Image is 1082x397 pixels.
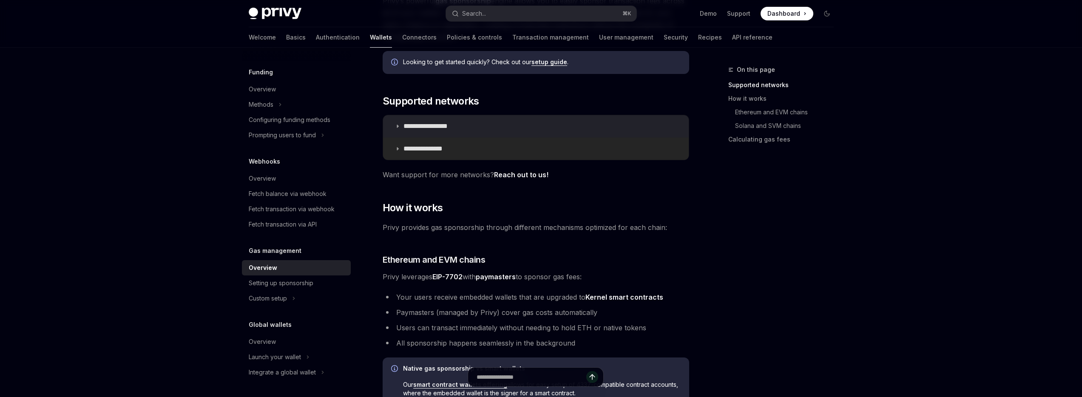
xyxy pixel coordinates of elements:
[494,170,548,179] a: Reach out to us!
[664,27,688,48] a: Security
[242,112,351,128] a: Configuring funding methods
[242,275,351,291] a: Setting up sponsorship
[249,278,313,288] div: Setting up sponsorship
[761,7,813,20] a: Dashboard
[249,8,301,20] img: dark logo
[383,221,689,233] span: Privy provides gas sponsorship through different mechanisms optimized for each chain:
[383,254,486,266] span: Ethereum and EVM chains
[242,186,351,201] a: Fetch balance via webhook
[447,27,502,48] a: Policies & controls
[476,272,516,281] strong: paymasters
[462,9,486,19] div: Search...
[531,58,567,66] a: setup guide
[727,9,750,18] a: Support
[249,367,316,377] div: Integrate a global wallet
[403,365,525,372] strong: Native gas sponsorship vs smart wallets
[249,130,316,140] div: Prompting users to fund
[767,9,800,18] span: Dashboard
[249,189,327,199] div: Fetch balance via webhook
[242,260,351,275] a: Overview
[249,352,301,362] div: Launch your wallet
[820,7,834,20] button: Toggle dark mode
[242,334,351,349] a: Overview
[249,246,301,256] h5: Gas management
[249,263,277,273] div: Overview
[446,6,636,21] button: Open search
[249,219,317,230] div: Fetch transaction via API
[249,337,276,347] div: Overview
[383,291,689,303] li: Your users receive embedded wallets that are upgraded to
[383,322,689,334] li: Users can transact immediately without needing to hold ETH or native tokens
[242,201,351,217] a: Fetch transaction via webhook
[698,27,722,48] a: Recipes
[599,27,653,48] a: User management
[585,293,663,302] a: Kernel smart contracts
[728,105,841,119] a: Ethereum and EVM chains
[242,291,351,306] button: Toggle Custom setup section
[700,9,717,18] a: Demo
[249,204,335,214] div: Fetch transaction via webhook
[391,365,400,374] svg: Info
[249,99,273,110] div: Methods
[249,67,273,77] h5: Funding
[728,78,841,92] a: Supported networks
[586,371,598,383] button: Send message
[728,119,841,133] a: Solana and SVM chains
[732,27,772,48] a: API reference
[249,156,280,167] h5: Webhooks
[737,65,775,75] span: On this page
[249,293,287,303] div: Custom setup
[402,27,437,48] a: Connectors
[242,82,351,97] a: Overview
[383,271,689,283] span: Privy leverages with to sponsor gas fees:
[383,94,479,108] span: Supported networks
[249,320,292,330] h5: Global wallets
[622,10,631,17] span: ⌘ K
[728,133,841,146] a: Calculating gas fees
[370,27,392,48] a: Wallets
[403,58,681,66] span: Looking to get started quickly? Check out our .
[242,171,351,186] a: Overview
[249,173,276,184] div: Overview
[383,201,443,215] span: How it works
[728,92,841,105] a: How it works
[383,169,689,181] span: Want support for more networks?
[286,27,306,48] a: Basics
[242,128,351,143] button: Toggle Prompting users to fund section
[242,365,351,380] button: Toggle Integrate a global wallet section
[512,27,589,48] a: Transaction management
[242,217,351,232] a: Fetch transaction via API
[477,368,586,386] input: Ask a question...
[383,337,689,349] li: All sponsorship happens seamlessly in the background
[242,97,351,112] button: Toggle Methods section
[249,84,276,94] div: Overview
[249,115,330,125] div: Configuring funding methods
[316,27,360,48] a: Authentication
[383,306,689,318] li: Paymasters (managed by Privy) cover gas costs automatically
[432,272,463,281] a: EIP-7702
[242,349,351,365] button: Toggle Launch your wallet section
[249,27,276,48] a: Welcome
[391,59,400,67] svg: Info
